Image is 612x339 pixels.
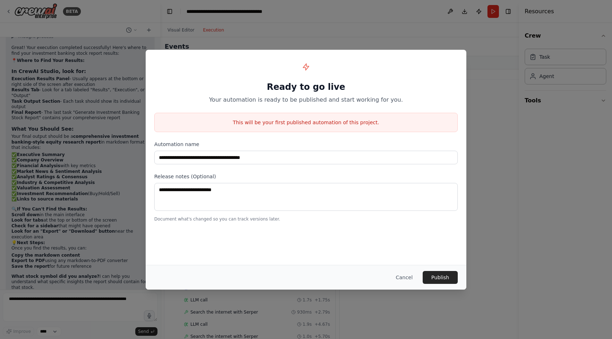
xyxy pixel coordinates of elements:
[390,271,418,284] button: Cancel
[154,96,458,104] p: Your automation is ready to be published and start working for you.
[154,216,458,222] p: Document what's changed so you can track versions later.
[154,141,458,148] label: Automation name
[154,81,458,93] h1: Ready to go live
[423,271,458,284] button: Publish
[155,119,457,126] p: This will be your first published automation of this project.
[154,173,458,180] label: Release notes (Optional)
